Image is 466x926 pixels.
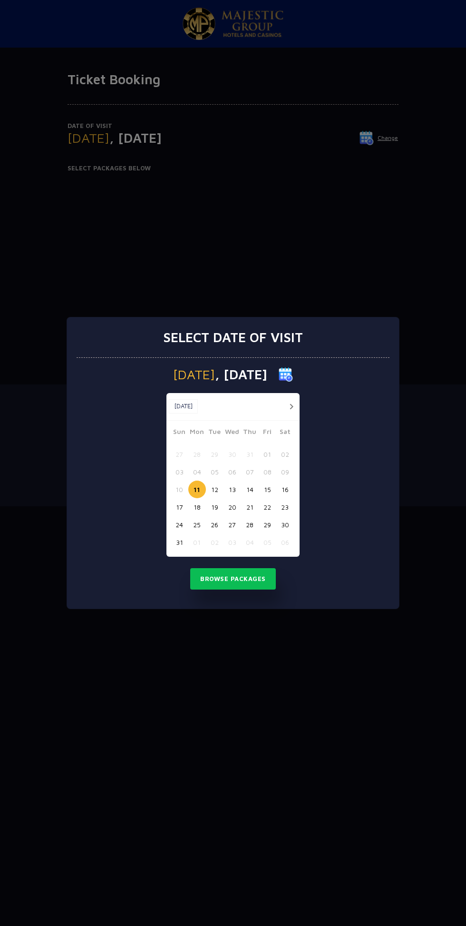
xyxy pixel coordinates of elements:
button: 14 [241,481,259,498]
button: 27 [223,516,241,533]
button: 28 [188,445,206,463]
button: 05 [206,463,223,481]
button: 29 [206,445,223,463]
span: Fri [259,426,276,440]
button: 18 [188,498,206,516]
button: 08 [259,463,276,481]
button: 30 [276,516,294,533]
button: 11 [188,481,206,498]
button: 22 [259,498,276,516]
button: 27 [171,445,188,463]
button: 28 [241,516,259,533]
button: 20 [223,498,241,516]
button: 31 [241,445,259,463]
span: Sat [276,426,294,440]
button: 02 [206,533,223,551]
button: 09 [276,463,294,481]
button: 26 [206,516,223,533]
button: 05 [259,533,276,551]
span: Sun [171,426,188,440]
button: 07 [241,463,259,481]
button: Browse Packages [190,568,276,590]
h3: Select date of visit [163,329,303,345]
button: 30 [223,445,241,463]
button: 16 [276,481,294,498]
button: 15 [259,481,276,498]
button: 10 [171,481,188,498]
button: 23 [276,498,294,516]
button: 21 [241,498,259,516]
span: Wed [223,426,241,440]
button: 04 [241,533,259,551]
span: Mon [188,426,206,440]
button: 01 [188,533,206,551]
button: 06 [276,533,294,551]
button: 03 [223,533,241,551]
button: 06 [223,463,241,481]
button: 01 [259,445,276,463]
button: 02 [276,445,294,463]
button: 04 [188,463,206,481]
span: Tue [206,426,223,440]
button: 17 [171,498,188,516]
button: 24 [171,516,188,533]
button: 03 [171,463,188,481]
button: 25 [188,516,206,533]
span: Thu [241,426,259,440]
button: 29 [259,516,276,533]
button: 31 [171,533,188,551]
button: 13 [223,481,241,498]
button: 12 [206,481,223,498]
button: [DATE] [169,399,198,414]
img: calender icon [279,367,293,382]
span: , [DATE] [215,368,267,381]
button: 19 [206,498,223,516]
span: [DATE] [173,368,215,381]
